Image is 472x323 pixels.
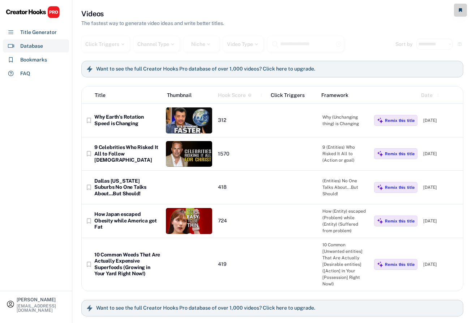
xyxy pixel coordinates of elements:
div: How Japan escaped Obesity while America got Fat [94,211,160,230]
button: highlight_remove [335,41,342,47]
div: 10 Common Weeds That Are Actually Expensive Superfoods (Growing in Your Yard Right Now!) [94,252,160,277]
div: [PERSON_NAME] [17,297,66,302]
img: MagicMajor%20%28Purple%29.svg [377,150,383,157]
h6: Want to see the full Creator Hooks Pro database of over 1,000 videos? Click here to upgrade. [96,66,315,72]
div: The fastest way to generate video ideas and write better titles. [81,20,224,27]
div: Sort by [395,42,413,47]
div: Thumbnail [167,92,212,99]
button: bookmark_border [85,261,93,268]
img: MagicMajor%20%28Purple%29.svg [377,261,383,268]
img: MagicMajor%20%28Purple%29.svg [377,218,383,224]
div: Remix this title [385,262,415,267]
img: MagicMajor%20%28Purple%29.svg [377,117,383,124]
div: Click Triggers [85,42,126,47]
div: [DATE] [423,261,459,268]
div: [DATE] [423,117,459,124]
img: MagicMajor%20%28Purple%29.svg [377,184,383,191]
div: Remix this title [385,185,415,190]
div: Title [95,92,106,99]
img: thumbnail%20%2869%29.jpg [166,141,212,167]
div: 9 Celebrities Who Risked It All to Follow [DEMOGRAPHIC_DATA] [94,144,160,163]
div: 10 Common [Unwanted entities] That Are Actually [Desirable entities] ([Action] in Your [Possessio... [322,242,368,287]
div: Date [421,92,433,99]
h6: Want to see the full Creator Hooks Pro database of over 1,000 videos? Click here to upgrade. [96,305,315,311]
div: Channel Type [137,42,176,47]
div: Niche [191,42,212,47]
div: [DATE] [423,218,459,224]
div: Dallas [US_STATE] Suburbs No One Talks About...But Should! [94,178,160,197]
div: [DATE] [423,184,459,191]
div: Bookmarks [20,56,47,64]
div: Click Triggers [271,92,316,99]
div: Database [20,42,43,50]
img: yH5BAEAAAAALAAAAAABAAEAAAIBRAA7 [166,174,212,200]
div: Framework [321,92,366,99]
div: 312 [218,117,265,124]
div: How (Entity) escaped (Problem) while (Entity) (Suffered from problem) [322,208,368,234]
div: Why Earth’s Rotation Speed is Changing [94,114,160,127]
img: CHPRO%20Logo.svg [6,6,60,18]
div: 1570 [218,151,265,157]
img: yH5BAEAAAAALAAAAAABAAEAAAIBRAA7 [166,251,212,277]
div: Remix this title [385,151,415,156]
img: thumbnail%20%2851%29.jpg [166,208,212,234]
div: (Entities) No One Talks About...But Should! [322,178,368,197]
button: bookmark_border [85,184,93,191]
div: Title Generator [20,29,57,36]
div: 419 [218,261,265,268]
button: bookmark_border [85,117,93,124]
img: thumbnail%20%2862%29.jpg [166,107,212,133]
div: Remix this title [385,218,415,224]
button: bookmark_border [85,150,93,157]
div: [EMAIL_ADDRESS][DOMAIN_NAME] [17,304,66,313]
div: 724 [218,218,265,224]
h3: Videos [81,9,104,19]
button: bookmark_border [85,217,93,225]
div: 418 [218,184,265,191]
div: Remix this title [385,118,415,123]
div: Why (Unchanging thing) is Changing [322,114,368,127]
div: FAQ [20,70,30,77]
div: Video Type [227,42,259,47]
div: [DATE] [423,150,459,157]
div: 9 (Entities) Who Risked It All to (Action or goal) [322,144,368,163]
div: Hook Score [218,92,246,99]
